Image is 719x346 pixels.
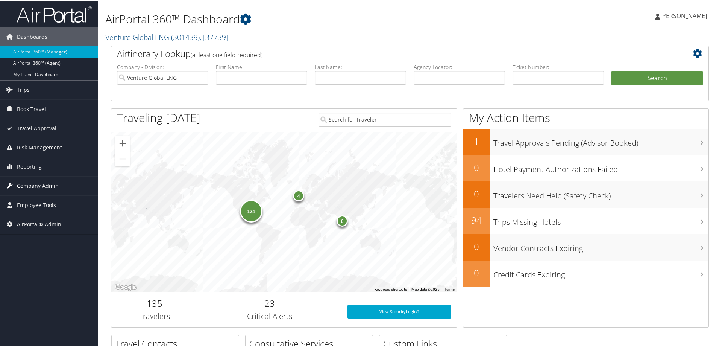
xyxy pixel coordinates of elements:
[463,213,490,226] h2: 94
[115,151,130,166] button: Zoom out
[347,304,451,318] a: View SecurityLogic®
[463,266,490,279] h2: 0
[117,47,653,59] h2: Airtinerary Lookup
[655,4,714,26] a: [PERSON_NAME]
[117,296,192,309] h2: 135
[493,212,708,227] h3: Trips Missing Hotels
[414,62,505,70] label: Agency Locator:
[463,207,708,233] a: 94Trips Missing Hotels
[113,282,138,291] img: Google
[17,5,92,23] img: airportal-logo.png
[411,287,440,291] span: Map data ©2025
[463,154,708,181] a: 0Hotel Payment Authorizations Failed
[117,109,200,125] h1: Traveling [DATE]
[17,195,56,214] span: Employee Tools
[463,134,490,147] h2: 1
[463,233,708,260] a: 0Vendor Contracts Expiring
[117,310,192,321] h3: Travelers
[319,112,451,126] input: Search for Traveler
[513,62,604,70] label: Ticket Number:
[113,282,138,291] a: Open this area in Google Maps (opens a new window)
[315,62,406,70] label: Last Name:
[463,109,708,125] h1: My Action Items
[493,133,708,148] h3: Travel Approvals Pending (Advisor Booked)
[337,215,348,226] div: 6
[216,62,307,70] label: First Name:
[611,70,703,85] button: Search
[17,214,61,233] span: AirPortal® Admin
[493,186,708,200] h3: Travelers Need Help (Safety Check)
[493,160,708,174] h3: Hotel Payment Authorizations Failed
[493,265,708,279] h3: Credit Cards Expiring
[493,239,708,253] h3: Vendor Contracts Expiring
[105,31,228,41] a: Venture Global LNG
[444,287,455,291] a: Terms (opens in new tab)
[17,137,62,156] span: Risk Management
[117,62,208,70] label: Company - Division:
[463,128,708,154] a: 1Travel Approvals Pending (Advisor Booked)
[660,11,707,19] span: [PERSON_NAME]
[463,239,490,252] h2: 0
[200,31,228,41] span: , [ 37739 ]
[463,260,708,286] a: 0Credit Cards Expiring
[203,296,336,309] h2: 23
[293,189,304,200] div: 4
[115,135,130,150] button: Zoom in
[463,181,708,207] a: 0Travelers Need Help (Safety Check)
[17,80,30,99] span: Trips
[375,286,407,291] button: Keyboard shortcuts
[240,199,262,222] div: 124
[17,118,56,137] span: Travel Approval
[463,187,490,200] h2: 0
[17,27,47,46] span: Dashboards
[17,99,46,118] span: Book Travel
[17,157,42,175] span: Reporting
[105,11,511,26] h1: AirPortal 360™ Dashboard
[203,310,336,321] h3: Critical Alerts
[17,176,59,195] span: Company Admin
[171,31,200,41] span: ( 301439 )
[191,50,262,58] span: (at least one field required)
[463,160,490,173] h2: 0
